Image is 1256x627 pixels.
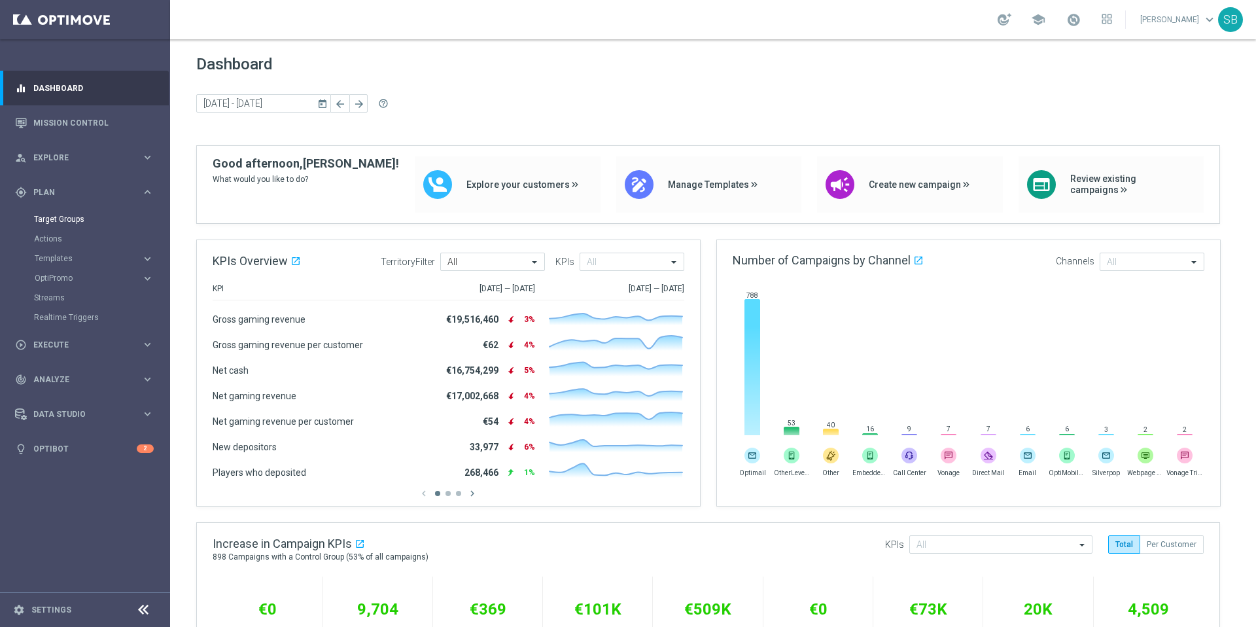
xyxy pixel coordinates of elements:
button: Data Studio keyboard_arrow_right [14,409,154,420]
div: 2 [137,444,154,453]
i: keyboard_arrow_right [141,408,154,420]
div: Realtime Triggers [34,308,169,327]
i: play_circle_outline [15,339,27,351]
div: Data Studio [15,408,141,420]
i: keyboard_arrow_right [141,186,154,198]
div: Mission Control [15,105,154,140]
i: person_search [15,152,27,164]
i: lightbulb [15,443,27,455]
div: Plan [15,187,141,198]
button: person_search Explore keyboard_arrow_right [14,152,154,163]
i: keyboard_arrow_right [141,253,154,265]
a: Target Groups [34,214,136,224]
div: Execute [15,339,141,351]
button: Templates keyboard_arrow_right [34,253,154,264]
i: settings [13,604,25,616]
button: OptiPromo keyboard_arrow_right [34,273,154,283]
a: Mission Control [33,105,154,140]
div: OptiPromo [35,274,141,282]
a: Streams [34,293,136,303]
a: Optibot [33,431,137,466]
button: gps_fixed Plan keyboard_arrow_right [14,187,154,198]
div: OptiPromo [34,268,169,288]
a: [PERSON_NAME]keyboard_arrow_down [1139,10,1218,29]
div: Streams [34,288,169,308]
div: Actions [34,229,169,249]
span: Plan [33,188,141,196]
div: Templates [35,255,141,262]
div: Optibot [15,431,154,466]
div: Dashboard [15,71,154,105]
button: Mission Control [14,118,154,128]
span: Data Studio [33,410,141,418]
button: play_circle_outline Execute keyboard_arrow_right [14,340,154,350]
div: Analyze [15,374,141,385]
a: Realtime Triggers [34,312,136,323]
span: Explore [33,154,141,162]
button: lightbulb Optibot 2 [14,444,154,454]
i: equalizer [15,82,27,94]
a: Actions [34,234,136,244]
div: Explore [15,152,141,164]
span: Execute [33,341,141,349]
i: keyboard_arrow_right [141,272,154,285]
i: track_changes [15,374,27,385]
button: track_changes Analyze keyboard_arrow_right [14,374,154,385]
div: Templates [34,249,169,268]
span: Templates [35,255,128,262]
span: school [1031,12,1045,27]
span: keyboard_arrow_down [1202,12,1217,27]
i: keyboard_arrow_right [141,338,154,351]
i: gps_fixed [15,187,27,198]
a: Dashboard [33,71,154,105]
span: Analyze [33,376,141,384]
div: Target Groups [34,209,169,229]
span: OptiPromo [35,274,128,282]
a: Settings [31,606,71,614]
button: equalizer Dashboard [14,83,154,94]
div: SB [1218,7,1243,32]
i: keyboard_arrow_right [141,373,154,385]
i: keyboard_arrow_right [141,151,154,164]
